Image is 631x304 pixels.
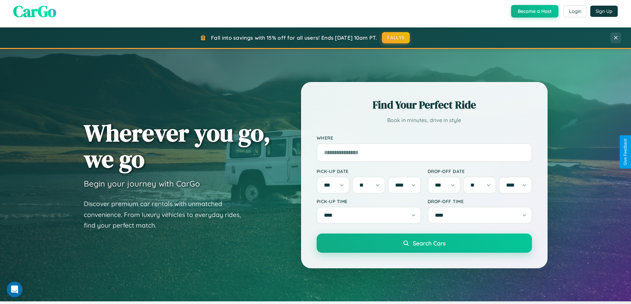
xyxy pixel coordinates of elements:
iframe: Intercom live chat [7,282,23,297]
span: CarGo [13,0,56,22]
label: Where [317,135,532,141]
label: Drop-off Date [428,168,532,174]
p: Discover premium car rentals with unmatched convenience. From luxury vehicles to everyday rides, ... [84,198,249,231]
h3: Begin your journey with CarGo [84,179,200,189]
label: Pick-up Time [317,198,421,204]
button: Sign Up [590,6,618,17]
h2: Find Your Perfect Ride [317,98,532,112]
div: Give Feedback [623,139,628,165]
label: Drop-off Time [428,198,532,204]
p: Book in minutes, drive in style [317,115,532,125]
h1: Wherever you go, we go [84,120,271,172]
label: Pick-up Date [317,168,421,174]
button: Become a Host [511,5,558,18]
button: Login [563,5,587,17]
button: FALL15 [382,32,410,43]
button: Search Cars [317,234,532,253]
span: Fall into savings with 15% off for all users! Ends [DATE] 10am PT. [211,34,377,41]
span: Search Cars [413,239,446,247]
